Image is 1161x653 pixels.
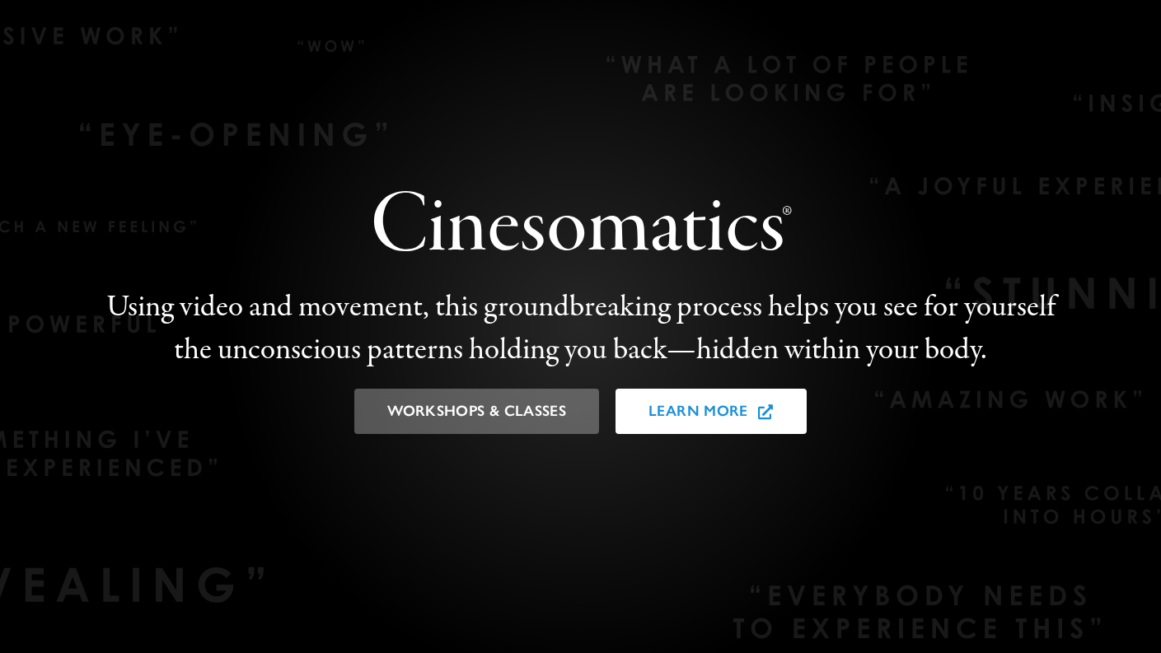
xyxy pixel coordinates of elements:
[648,403,748,420] span: Learn More
[616,389,807,434] a: Learn More
[354,389,599,434] a: Workshops & Classes
[259,374,531,511] video: Sorry, your brows­er does­n’t sup­port embed­ded videos.
[470,104,835,286] video: Sorry, your brows­er does­n’t sup­port embed­ded videos.
[387,403,566,420] span: Workshops & Classes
